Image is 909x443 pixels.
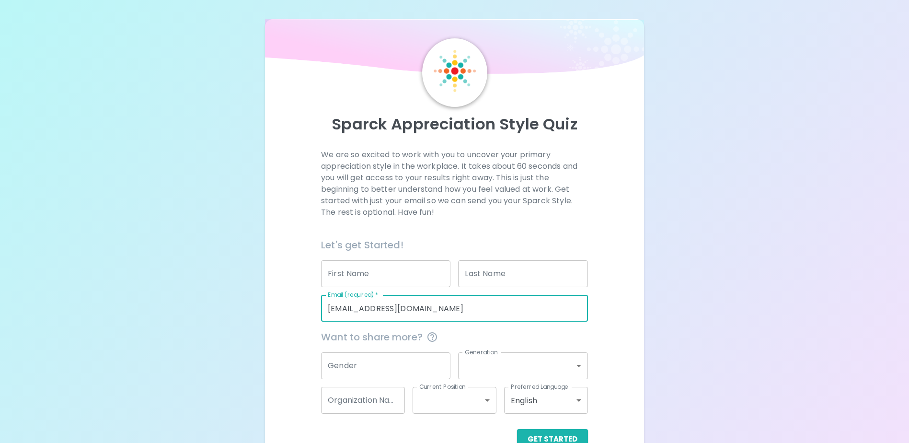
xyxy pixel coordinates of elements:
img: Sparck Logo [434,50,476,92]
div: English [504,387,588,414]
h6: Let's get Started! [321,237,588,253]
label: Generation [465,348,498,356]
label: Email (required) [328,291,379,299]
svg: This information is completely confidential and only used for aggregated appreciation studies at ... [426,331,438,343]
label: Preferred Language [511,383,568,391]
label: Current Position [419,383,466,391]
span: Want to share more? [321,329,588,345]
img: wave [265,19,644,79]
p: Sparck Appreciation Style Quiz [276,115,632,134]
p: We are so excited to work with you to uncover your primary appreciation style in the workplace. I... [321,149,588,218]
